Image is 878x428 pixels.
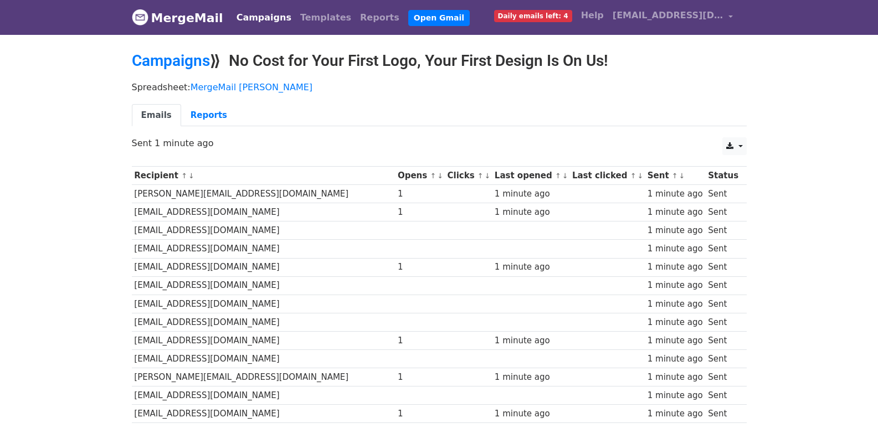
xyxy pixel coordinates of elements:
[232,7,296,29] a: Campaigns
[132,331,396,349] td: [EMAIL_ADDRESS][DOMAIN_NAME]
[823,375,878,428] iframe: Chat Widget
[495,334,567,347] div: 1 minute ago
[445,167,492,185] th: Clicks
[569,167,645,185] th: Last clicked
[495,188,567,200] div: 1 minute ago
[705,331,741,349] td: Sent
[495,261,567,274] div: 1 minute ago
[648,188,703,200] div: 1 minute ago
[132,51,210,70] a: Campaigns
[430,172,436,180] a: ↑
[637,172,643,180] a: ↓
[495,206,567,219] div: 1 minute ago
[645,167,705,185] th: Sent
[705,313,741,331] td: Sent
[132,167,396,185] th: Recipient
[648,408,703,420] div: 1 minute ago
[132,203,396,221] td: [EMAIL_ADDRESS][DOMAIN_NAME]
[437,172,443,180] a: ↓
[495,408,567,420] div: 1 minute ago
[494,10,572,22] span: Daily emails left: 4
[132,81,747,93] p: Spreadsheet:
[132,104,181,127] a: Emails
[485,172,491,180] a: ↓
[648,261,703,274] div: 1 minute ago
[132,405,396,423] td: [EMAIL_ADDRESS][DOMAIN_NAME]
[191,82,312,92] a: MergeMail [PERSON_NAME]
[648,279,703,292] div: 1 minute ago
[398,371,442,384] div: 1
[705,405,741,423] td: Sent
[648,389,703,402] div: 1 minute ago
[648,206,703,219] div: 1 minute ago
[705,258,741,276] td: Sent
[555,172,561,180] a: ↑
[395,167,445,185] th: Opens
[477,172,484,180] a: ↑
[132,51,747,70] h2: ⟫ No Cost for Your First Logo, Your First Design Is On Us!
[181,172,187,180] a: ↑
[132,295,396,313] td: [EMAIL_ADDRESS][DOMAIN_NAME]
[132,368,396,386] td: [PERSON_NAME][EMAIL_ADDRESS][DOMAIN_NAME]
[398,261,442,274] div: 1
[132,221,396,240] td: [EMAIL_ADDRESS][DOMAIN_NAME]
[132,258,396,276] td: [EMAIL_ADDRESS][DOMAIN_NAME]
[705,386,741,405] td: Sent
[608,4,738,30] a: [EMAIL_ADDRESS][DOMAIN_NAME]
[705,203,741,221] td: Sent
[398,408,442,420] div: 1
[705,350,741,368] td: Sent
[495,371,567,384] div: 1 minute ago
[648,353,703,365] div: 1 minute ago
[630,172,636,180] a: ↑
[188,172,194,180] a: ↓
[648,243,703,255] div: 1 minute ago
[490,4,577,27] a: Daily emails left: 4
[705,368,741,386] td: Sent
[648,334,703,347] div: 1 minute ago
[648,298,703,311] div: 1 minute ago
[132,9,148,25] img: MergeMail logo
[398,188,442,200] div: 1
[132,185,396,203] td: [PERSON_NAME][EMAIL_ADDRESS][DOMAIN_NAME]
[648,371,703,384] div: 1 minute ago
[132,350,396,368] td: [EMAIL_ADDRESS][DOMAIN_NAME]
[679,172,685,180] a: ↓
[132,386,396,405] td: [EMAIL_ADDRESS][DOMAIN_NAME]
[132,137,747,149] p: Sent 1 minute ago
[132,6,223,29] a: MergeMail
[408,10,470,26] a: Open Gmail
[562,172,568,180] a: ↓
[132,240,396,258] td: [EMAIL_ADDRESS][DOMAIN_NAME]
[705,295,741,313] td: Sent
[613,9,723,22] span: [EMAIL_ADDRESS][DOMAIN_NAME]
[492,167,569,185] th: Last opened
[356,7,404,29] a: Reports
[705,240,741,258] td: Sent
[672,172,678,180] a: ↑
[398,206,442,219] div: 1
[648,224,703,237] div: 1 minute ago
[132,276,396,295] td: [EMAIL_ADDRESS][DOMAIN_NAME]
[398,334,442,347] div: 1
[648,316,703,329] div: 1 minute ago
[181,104,237,127] a: Reports
[705,185,741,203] td: Sent
[705,276,741,295] td: Sent
[296,7,356,29] a: Templates
[132,313,396,331] td: [EMAIL_ADDRESS][DOMAIN_NAME]
[705,167,741,185] th: Status
[577,4,608,27] a: Help
[705,221,741,240] td: Sent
